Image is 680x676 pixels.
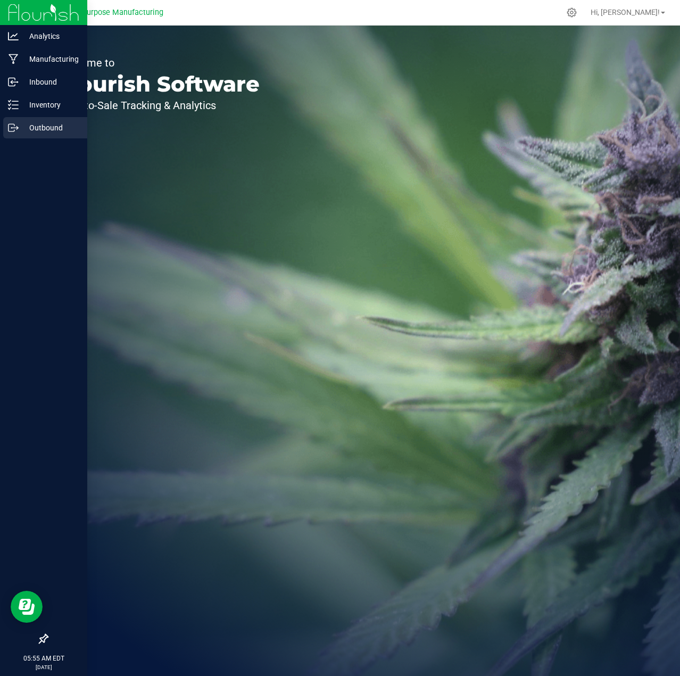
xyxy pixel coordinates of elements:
[19,121,82,134] p: Outbound
[8,54,19,64] inline-svg: Manufacturing
[8,122,19,133] inline-svg: Outbound
[57,57,260,68] p: Welcome to
[19,76,82,88] p: Inbound
[19,30,82,43] p: Analytics
[5,663,82,671] p: [DATE]
[19,53,82,65] p: Manufacturing
[19,98,82,111] p: Inventory
[591,8,660,17] span: Hi, [PERSON_NAME]!
[54,8,163,17] span: Greater Purpose Manufacturing
[565,7,578,18] div: Manage settings
[57,73,260,95] p: Flourish Software
[8,31,19,42] inline-svg: Analytics
[8,77,19,87] inline-svg: Inbound
[8,100,19,110] inline-svg: Inventory
[11,591,43,623] iframe: Resource center
[57,100,260,111] p: Seed-to-Sale Tracking & Analytics
[5,654,82,663] p: 05:55 AM EDT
